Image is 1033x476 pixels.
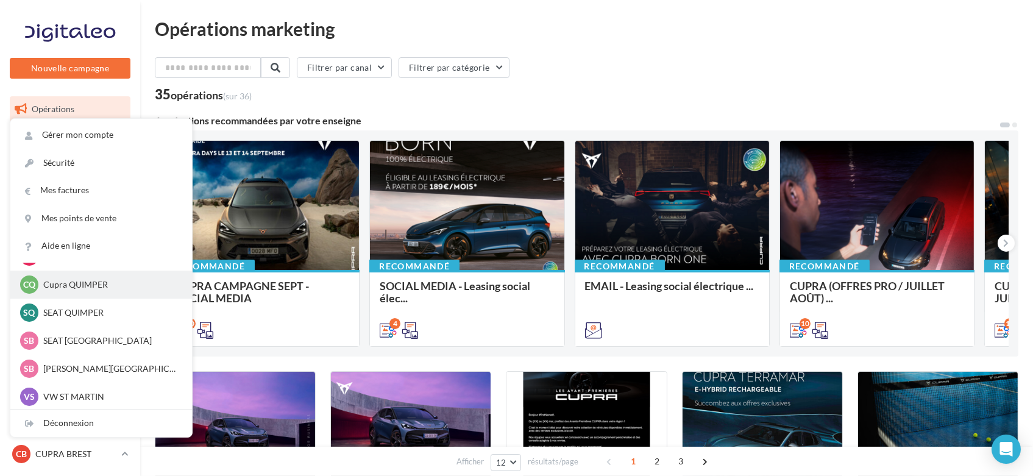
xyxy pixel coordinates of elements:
span: CQ [23,279,35,291]
span: CB [16,448,27,460]
div: 4 [389,318,400,329]
span: Opérations [32,104,74,114]
div: 35 [155,88,252,101]
div: Recommandé [575,260,665,273]
a: Campagnes DataOnDemand [7,350,133,386]
span: CUPRA (OFFRES PRO / JUILLET AOÛT) ... [790,279,945,305]
a: Opérations [7,96,133,122]
div: opérations [171,90,252,101]
a: Gérer mon compte [10,121,192,149]
span: 3 [671,452,690,471]
span: SB [24,335,35,347]
p: [PERSON_NAME][GEOGRAPHIC_DATA] [43,363,177,375]
a: Mes factures [10,177,192,204]
span: 1 [623,452,643,471]
p: VW ST MARTIN [43,391,177,403]
div: Opérations marketing [155,20,1018,38]
p: CUPRA BREST [35,448,116,460]
button: Filtrer par canal [297,57,392,78]
a: Mes points de vente [10,205,192,232]
span: CUPRA CAMPAGNE SEPT - SOCIAL MEDIA [175,279,309,305]
a: Boîte de réception [7,127,133,153]
a: Visibilité en ligne [7,158,133,183]
span: SOCIAL MEDIA - Leasing social élec... [380,279,530,305]
button: 12 [491,454,522,471]
div: Déconnexion [10,410,192,437]
div: Recommandé [165,260,255,273]
a: Médiathèque [7,249,133,274]
p: SEAT QUIMPER [43,307,177,319]
a: Aide en ligne [10,232,192,260]
span: 12 [496,458,506,467]
span: Afficher [456,456,484,467]
button: Filtrer par catégorie [399,57,509,78]
div: 11 [1004,318,1015,329]
div: Open Intercom Messenger [992,435,1021,464]
div: 10 [800,318,811,329]
a: Contacts [7,219,133,244]
a: Sécurité [10,149,192,177]
button: Nouvelle campagne [10,58,130,79]
a: CB CUPRA BREST [10,442,130,466]
span: 2 [647,452,667,471]
div: 6 opérations recommandées par votre enseigne [155,116,999,126]
a: Campagnes [7,188,133,214]
div: Recommandé [369,260,460,273]
span: résultats/page [528,456,578,467]
span: (sur 36) [223,91,252,101]
span: SB [24,363,35,375]
span: EMAIL - Leasing social électrique ... [585,279,754,293]
span: SQ [24,307,35,319]
a: Calendrier [7,279,133,305]
p: Cupra QUIMPER [43,279,177,291]
a: PLV et print personnalisable [7,310,133,346]
div: Recommandé [779,260,870,273]
p: SEAT [GEOGRAPHIC_DATA] [43,335,177,347]
span: VS [24,391,35,403]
